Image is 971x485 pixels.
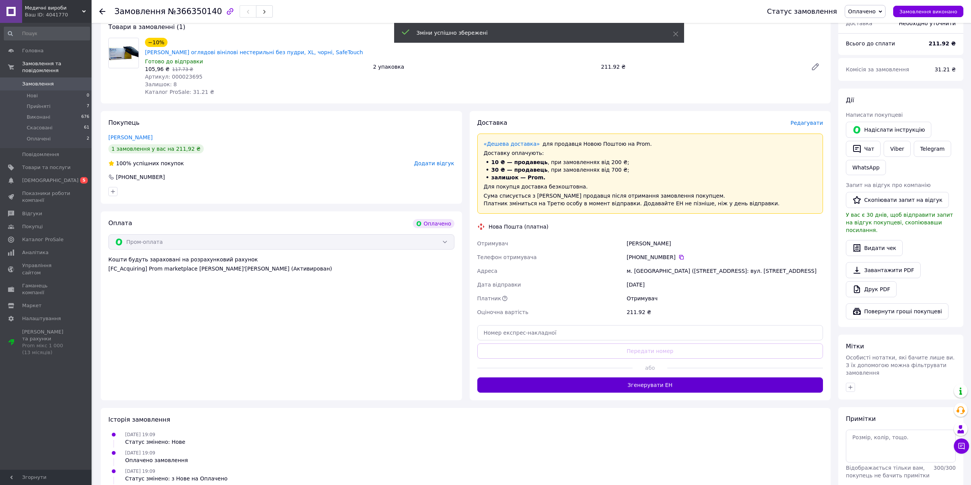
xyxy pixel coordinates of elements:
span: Оплачено [848,8,876,15]
span: Примітки [846,415,876,422]
span: [DATE] 19:09 [125,450,155,456]
div: Статус змінено: з Нове на Оплачено [125,475,227,482]
span: Каталог ProSale: 31.21 ₴ [145,89,214,95]
div: Необхідно уточнити [894,15,960,32]
span: Налаштування [22,315,61,322]
span: Додати відгук [414,160,454,166]
span: Показники роботи компанії [22,190,71,204]
button: Чат [846,141,881,157]
div: Ваш ID: 4041770 [25,11,92,18]
div: [PHONE_NUMBER] [115,173,166,181]
div: Оплачено [413,219,454,228]
span: 30 ₴ — продавець [491,167,548,173]
span: Управління сайтом [22,262,71,276]
div: Кошти будуть зараховані на розрахунковий рахунок [108,256,454,272]
div: Повернутися назад [99,8,105,15]
input: Номер експрес-накладної [477,325,823,340]
div: −10% [145,38,167,47]
span: Відгуки [22,210,42,217]
span: Покупці [22,223,43,230]
div: успішних покупок [108,160,184,167]
button: Чат з покупцем [954,438,969,454]
span: Гаманець компанії [22,282,71,296]
a: Друк PDF [846,281,897,297]
span: Замовлення [22,81,54,87]
div: 1 замовлення у вас на 211,92 ₴ [108,144,204,153]
div: Нова Пошта (платна) [487,223,551,230]
span: Виконані [27,114,50,121]
span: Доставка [477,119,507,126]
span: Нові [27,92,38,99]
div: Зміни успішно збережені [417,29,654,37]
span: Доставка [846,20,872,26]
li: , при замовленнях від 200 ₴; [484,158,817,166]
li: , при замовленнях від 700 ₴; [484,166,817,174]
span: Відображається тільки вам, покупець не бачить примітки [846,465,929,479]
span: Оплата [108,219,132,227]
span: Покупець [108,119,140,126]
span: 0 [87,92,89,99]
span: Головна [22,47,43,54]
a: [PERSON_NAME] [108,134,153,140]
a: «Дешева доставка» [484,141,540,147]
span: 10 ₴ — продавець [491,159,548,165]
div: [FC_Acquiring] Prom marketplace [PERSON_NAME]'[PERSON_NAME] (Активирован) [108,265,454,272]
span: Товари та послуги [22,164,71,171]
span: Скасовані [27,124,53,131]
a: WhatsApp [846,160,886,175]
button: Згенерувати ЕН [477,377,823,393]
div: Сума списується з [PERSON_NAME] продавця після отримання замовлення покупцем. Платник зміниться н... [484,192,817,207]
span: Артикул: 000023695 [145,74,203,80]
a: Viber [884,141,910,157]
span: 5 [80,177,88,184]
span: Платник [477,295,501,301]
span: 300 / 300 [934,465,956,471]
span: Комісія за замовлення [846,66,909,73]
a: [PERSON_NAME] оглядові вінілові нестерильні без пудри, XL, чорні, SafeTouch [145,49,363,55]
span: Замовлення [114,7,166,16]
span: Написати покупцеві [846,112,903,118]
input: Пошук [4,27,90,40]
span: Медичні вироби [25,5,82,11]
span: Отримувач [477,240,508,247]
span: Аналітика [22,249,48,256]
span: Телефон отримувача [477,254,537,260]
span: 31.21 ₴ [935,66,956,73]
span: Запит на відгук про компанію [846,182,931,188]
button: Видати чек [846,240,903,256]
div: Статус замовлення [767,8,837,15]
span: [DATE] 19:09 [125,469,155,474]
img: Рукавички оглядові вінілові нестерильні без пудри, XL, чорні, SafeTouch [109,44,138,62]
span: Готово до відправки [145,58,203,64]
span: №366350140 [168,7,222,16]
span: Оціночна вартість [477,309,528,315]
span: 117.73 ₴ [172,67,193,72]
span: 105,96 ₴ [145,66,169,72]
span: Каталог ProSale [22,236,63,243]
div: для продавця Новою Поштою на Prom. [484,140,817,148]
span: Оплачені [27,135,51,142]
div: Prom мікс 1 000 (13 місяців) [22,342,71,356]
button: Замовлення виконано [893,6,963,17]
span: Всього до сплати [846,40,895,47]
div: Статус змінено: Нове [125,438,185,446]
a: Telegram [914,141,951,157]
span: [PERSON_NAME] та рахунки [22,329,71,356]
span: Історія замовлення [108,416,170,423]
button: Повернути гроші покупцеві [846,303,948,319]
div: Для покупця доставка безкоштовна. [484,183,817,190]
span: Маркет [22,302,42,309]
div: [DATE] [625,278,824,292]
span: Особисті нотатки, які бачите лише ви. З їх допомогою можна фільтрувати замовлення [846,354,955,376]
span: Адреса [477,268,498,274]
span: Замовлення та повідомлення [22,60,92,74]
span: 100% [116,160,131,166]
span: [DEMOGRAPHIC_DATA] [22,177,79,184]
span: Прийняті [27,103,50,110]
div: 211.92 ₴ [625,305,824,319]
span: Товари в замовленні (1) [108,23,185,31]
button: Надіслати інструкцію [846,122,931,138]
span: Редагувати [791,120,823,126]
span: або [633,364,667,372]
span: [DATE] 19:09 [125,432,155,437]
